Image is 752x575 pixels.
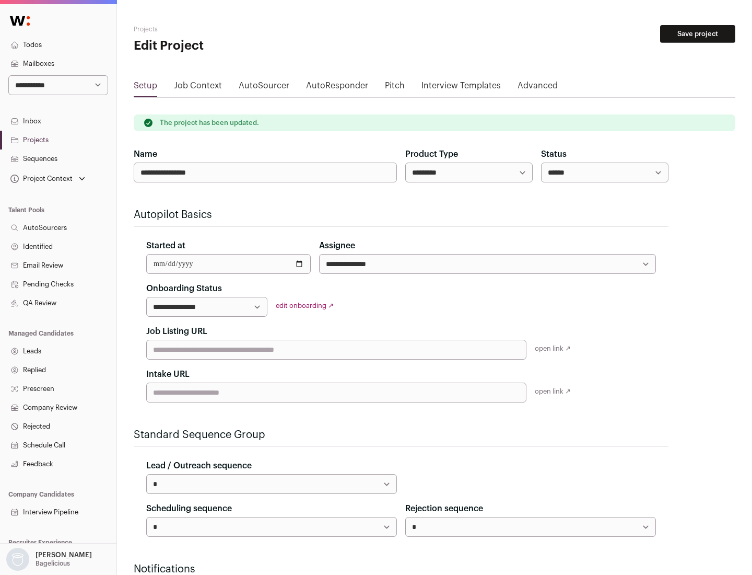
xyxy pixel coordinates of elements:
label: Intake URL [146,368,190,381]
label: Scheduling sequence [146,502,232,515]
a: edit onboarding ↗ [276,302,334,309]
a: Advanced [518,79,558,96]
a: Pitch [385,79,405,96]
div: Project Context [8,175,73,183]
h1: Edit Project [134,38,334,54]
a: AutoResponder [306,79,368,96]
p: Bagelicious [36,559,70,568]
p: The project has been updated. [160,119,259,127]
a: Interview Templates [421,79,501,96]
img: nopic.png [6,548,29,571]
label: Onboarding Status [146,282,222,295]
label: Lead / Outreach sequence [146,459,252,472]
a: Job Context [174,79,222,96]
img: Wellfound [4,10,36,31]
label: Name [134,148,157,160]
button: Save project [660,25,735,43]
h2: Standard Sequence Group [134,428,668,442]
h2: Autopilot Basics [134,208,668,222]
h2: Projects [134,25,334,33]
a: AutoSourcer [239,79,289,96]
button: Open dropdown [4,548,94,571]
a: Setup [134,79,157,96]
p: [PERSON_NAME] [36,551,92,559]
label: Job Listing URL [146,325,207,338]
label: Product Type [405,148,458,160]
label: Assignee [319,239,355,252]
label: Rejection sequence [405,502,483,515]
label: Started at [146,239,185,252]
label: Status [541,148,567,160]
button: Open dropdown [8,171,87,186]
